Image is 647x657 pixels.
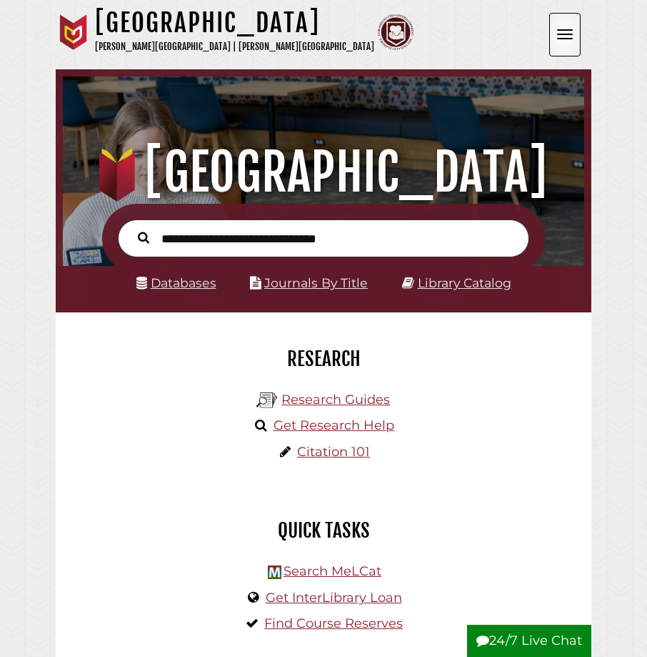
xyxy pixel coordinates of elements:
a: Get InterLibrary Loan [266,590,402,606]
a: Find Course Reserves [264,616,403,631]
a: Research Guides [281,392,390,407]
a: Citation 101 [297,444,370,460]
h2: Research [66,347,581,371]
img: Calvin Theological Seminary [378,14,413,50]
img: Hekman Library Logo [268,565,281,579]
p: [PERSON_NAME][GEOGRAPHIC_DATA] | [PERSON_NAME][GEOGRAPHIC_DATA] [95,39,374,55]
i: Search [138,232,149,244]
a: Search MeLCat [284,563,381,579]
h1: [GEOGRAPHIC_DATA] [73,141,575,204]
img: Calvin University [56,14,91,50]
button: Open the menu [549,13,581,56]
a: Get Research Help [274,418,394,433]
a: Journals By Title [264,275,368,290]
img: Hekman Library Logo [256,390,278,411]
h2: Quick Tasks [66,518,581,543]
a: Library Catalog [418,275,511,290]
a: Databases [136,275,216,290]
button: Search [131,228,156,246]
h1: [GEOGRAPHIC_DATA] [95,7,374,39]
